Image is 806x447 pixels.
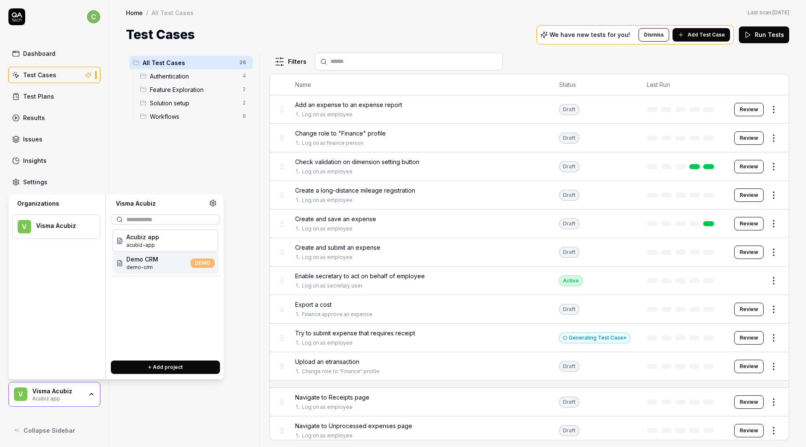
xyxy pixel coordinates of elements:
[126,255,158,264] span: Demo CRM
[734,360,764,373] button: Review
[12,214,100,239] button: VVisma Acubiz
[295,272,425,280] span: Enable secretary to act on behalf of employee
[550,32,630,38] p: We have new tests for you!
[136,96,253,110] div: Drag to reorderSolution setup2
[734,217,764,230] button: Review
[734,160,764,173] button: Review
[287,74,551,95] th: Name
[270,152,789,181] tr: Check validation on dimension setting buttonLog on as employeeDraftReview
[270,95,789,124] tr: Add an expense to an expense reportLog on as employeeDraftReview
[270,295,789,324] tr: Export a costFinance approve an expenseDraftReview
[23,92,54,101] div: Test Plans
[111,228,220,354] div: Suggestions
[302,196,353,204] a: Log on as employee
[295,214,376,223] span: Create and save an expense
[8,88,100,105] a: Test Plans
[295,243,380,252] span: Create and submit an expense
[302,139,364,147] a: Log on as finance person
[559,161,579,172] div: Draft
[32,395,83,401] div: Acubiz app
[748,9,789,16] button: Last scan:[DATE]
[23,156,47,165] div: Insights
[87,10,100,24] span: c
[23,135,42,144] div: Issues
[23,113,45,122] div: Results
[295,129,386,138] span: Change role to "Finance" profile
[270,53,311,70] button: Filters
[302,311,372,318] a: Finance approve an expense
[143,58,234,67] span: All Test Cases
[8,422,100,439] button: Collapse Sidebar
[734,246,764,259] a: Review
[734,303,764,316] a: Review
[111,361,220,374] a: + Add project
[111,199,209,208] div: Visma Acubiz
[8,382,100,407] button: VVisma AcubizAcubiz app
[239,84,249,94] span: 2
[295,421,412,430] span: Navigate to Unprocessed expenses page
[302,368,379,375] a: Change role to "Finance" profile
[126,264,158,271] span: Project ID: Fr3R
[136,110,253,123] div: Drag to reorderWorkflows6
[8,110,100,126] a: Results
[23,178,47,186] div: Settings
[270,267,789,295] tr: Enable secretary to act on behalf of employeeLog on as secretary userActive
[126,25,195,44] h1: Test Cases
[559,247,579,258] div: Draft
[32,387,83,395] div: Visma Acubiz
[295,329,415,337] span: Try to submit expense that requires receipt
[734,188,764,202] button: Review
[8,45,100,62] a: Dashboard
[295,186,415,195] span: Create a long-distance mileage registration
[295,300,332,309] span: Export a cost
[24,426,75,435] span: Collapse Sidebar
[295,100,402,109] span: Add an expense to an expense report
[559,133,579,144] div: Draft
[302,432,353,439] a: Log on as employee
[559,275,583,286] div: Active
[639,28,669,42] button: Dismiss
[150,72,238,81] span: Authentication
[302,168,353,175] a: Log on as employee
[739,26,789,43] button: Run Tests
[559,218,579,229] div: Draft
[734,103,764,116] a: Review
[559,190,579,201] div: Draft
[150,85,238,94] span: Feature Exploration
[302,282,362,290] a: Log on as secretary user
[14,387,27,401] span: V
[36,222,89,230] div: Visma Acubiz
[734,131,764,145] button: Review
[136,69,253,83] div: Drag to reorderAuthentication4
[559,332,630,343] button: Generating Test Case»
[150,99,238,107] span: Solution setup
[8,67,100,83] a: Test Cases
[270,416,789,445] tr: Navigate to Unprocessed expenses pageLog on as employeeDraftReview
[673,28,730,42] button: Add Test Case
[734,331,764,345] a: Review
[302,339,353,347] a: Log on as employee
[295,393,369,402] span: Navigate to Receipts page
[688,31,725,39] span: Add Test Case
[270,124,789,152] tr: Change role to "Finance" profileLog on as finance personDraftReview
[18,220,31,233] span: V
[559,425,579,436] div: Draft
[559,304,579,315] div: Draft
[559,361,579,372] div: Draft
[126,8,143,17] a: Home
[302,403,353,411] a: Log on as employee
[126,241,159,249] span: Project ID: l8Vx
[152,8,194,17] div: All Test Cases
[136,83,253,96] div: Drag to reorderFeature Exploration2
[236,58,249,68] span: 26
[559,332,630,343] div: Generating Test Case »
[734,395,764,409] button: Review
[8,131,100,147] a: Issues
[270,352,789,381] tr: Upload an etransactionChange role to "Finance" profileDraftReview
[772,9,789,16] time: [DATE]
